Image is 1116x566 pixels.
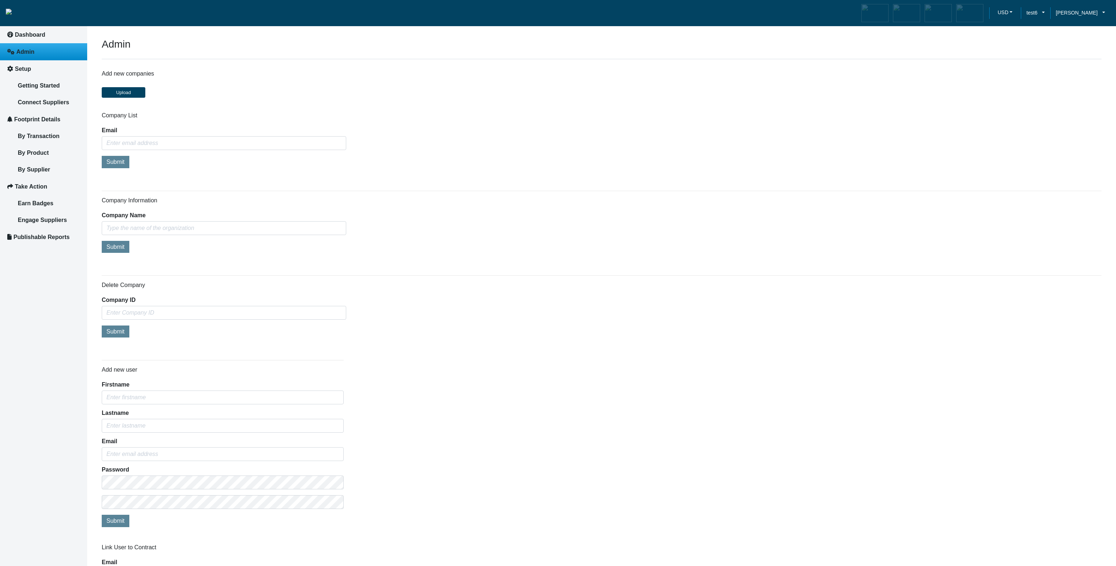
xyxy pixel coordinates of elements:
span: Dashboard [15,32,45,38]
span: Take Action [15,183,47,190]
label: Firstname [102,382,129,388]
button: Submit [102,241,129,253]
img: carbon-offsetter-enabled.png [925,4,952,22]
span: Earn Badges [18,200,53,206]
span: test6 [1026,9,1037,17]
span: Submit [106,518,125,524]
div: Carbon Offsetter [923,3,953,24]
img: carbon-efficient-enabled.png [893,4,920,22]
span: By Supplier [18,166,50,173]
label: Company Name [102,213,146,218]
label: Company ID [102,297,136,303]
button: USD [995,7,1015,18]
label: Email [102,438,117,444]
input: Type the name of the organization [102,221,346,235]
span: By Product [18,150,49,156]
h6: Delete Company [102,282,1101,288]
input: Enter lastname [102,419,344,433]
span: Submit [106,328,125,335]
span: Connect Suppliers [18,99,69,105]
h6: Add new user [102,366,344,373]
h6: Link User to Contract [102,544,344,551]
div: Carbon Efficient [891,3,922,24]
a: [PERSON_NAME] [1050,9,1111,17]
h3: Admin [102,38,1101,50]
img: insight-logo-2.png [6,9,12,15]
h6: Add new companies [102,70,344,77]
label: Lastname [102,410,129,416]
span: [PERSON_NAME] [1056,9,1097,17]
span: Submit [106,244,125,250]
label: Email [102,559,117,565]
img: carbon-advocate-enabled.png [956,4,983,22]
input: Enter Company ID [102,306,346,320]
label: Email [102,128,117,133]
span: Publishable Reports [13,234,70,240]
button: Submit [102,515,129,527]
a: USDUSD [989,7,1021,20]
button: Submit [102,156,129,168]
input: Enter email address [102,136,346,150]
h6: Company List [102,112,1101,119]
div: Carbon Aware [860,3,890,24]
span: Getting Started [18,82,60,89]
label: Password [102,467,129,473]
a: test6 [1021,9,1050,17]
input: Enter email address [102,447,344,461]
button: Submit [102,326,129,337]
span: Engage Suppliers [18,217,67,223]
span: By Transaction [18,133,60,139]
input: Enter firstname [102,391,344,404]
span: Setup [15,66,31,72]
span: Submit [106,159,125,165]
span: Footprint Details [14,116,60,122]
img: carbon-aware-enabled.png [861,4,889,22]
div: Carbon Advocate [955,3,985,24]
h6: Company Information [102,197,1101,204]
span: Upload [116,90,131,95]
span: Admin [16,49,35,55]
